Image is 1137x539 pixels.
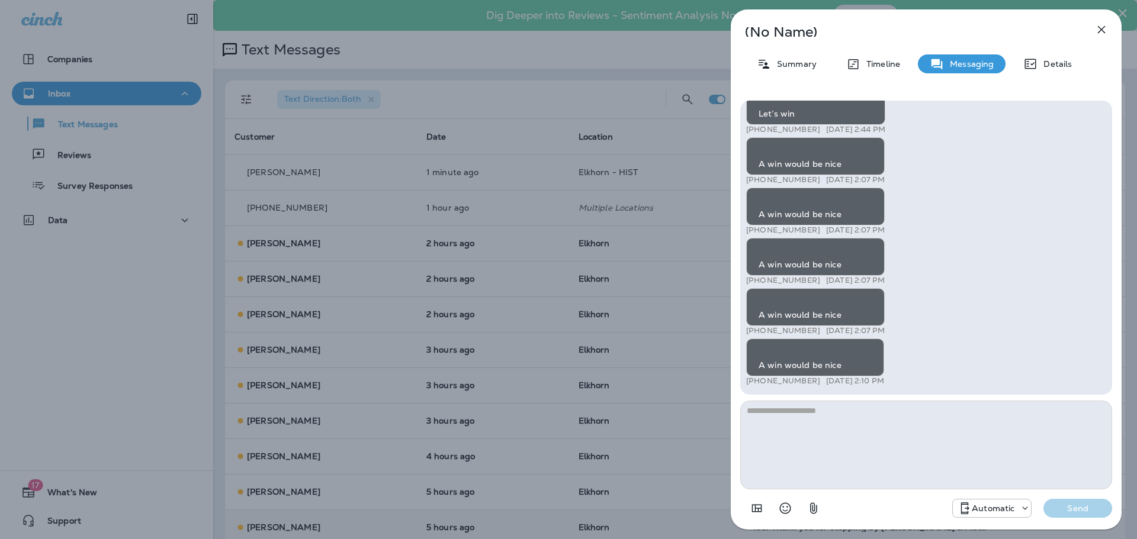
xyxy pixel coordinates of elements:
p: [DATE] 2:10 PM [826,376,884,386]
p: Timeline [860,59,900,69]
p: [DATE] 2:07 PM [826,175,885,185]
p: [PHONE_NUMBER] [746,376,820,386]
p: Messaging [944,59,994,69]
div: A win would be nice [746,238,885,276]
div: A win would be nice [746,288,885,326]
div: A win would be nice [746,137,885,175]
p: [DATE] 2:44 PM [826,125,885,134]
p: (No Name) [745,27,1068,37]
button: Select an emoji [773,496,797,520]
div: Let’s win [746,87,885,125]
p: [PHONE_NUMBER] [746,125,820,134]
p: Details [1038,59,1072,69]
p: [DATE] 2:07 PM [826,225,885,235]
p: [DATE] 2:07 PM [826,276,885,285]
p: [PHONE_NUMBER] [746,276,820,285]
p: Automatic [972,504,1014,513]
button: Add in a premade template [745,496,769,520]
p: [PHONE_NUMBER] [746,175,820,185]
div: A win would be nice [746,188,885,225]
p: Summary [771,59,817,69]
p: [PHONE_NUMBER] [746,225,820,235]
div: A win would be nice [746,338,884,376]
p: [DATE] 2:07 PM [826,326,885,335]
p: [PHONE_NUMBER] [746,326,820,335]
